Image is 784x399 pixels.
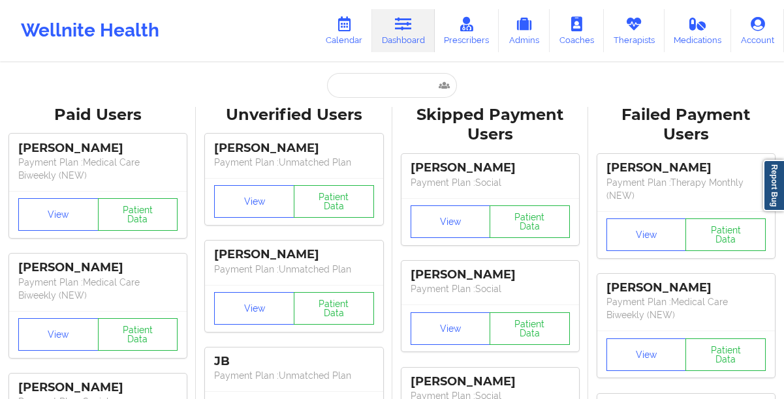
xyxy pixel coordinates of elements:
[9,105,187,125] div: Paid Users
[606,338,687,371] button: View
[214,263,373,276] p: Payment Plan : Unmatched Plan
[214,354,373,369] div: JB
[665,9,732,52] a: Medications
[401,105,579,145] div: Skipped Payment Users
[214,292,294,325] button: View
[411,267,570,282] div: [PERSON_NAME]
[411,176,570,189] p: Payment Plan : Social
[606,295,766,321] p: Payment Plan : Medical Care Biweekly (NEW)
[731,9,784,52] a: Account
[18,141,178,156] div: [PERSON_NAME]
[606,280,766,295] div: [PERSON_NAME]
[18,198,99,231] button: View
[18,318,99,351] button: View
[490,205,570,238] button: Patient Data
[411,205,491,238] button: View
[499,9,550,52] a: Admins
[606,176,766,202] p: Payment Plan : Therapy Monthly (NEW)
[411,160,570,175] div: [PERSON_NAME]
[98,198,178,231] button: Patient Data
[18,156,178,182] p: Payment Plan : Medical Care Biweekly (NEW)
[550,9,604,52] a: Coaches
[214,247,373,262] div: [PERSON_NAME]
[606,218,687,251] button: View
[18,380,178,395] div: [PERSON_NAME]
[214,156,373,169] p: Payment Plan : Unmatched Plan
[214,141,373,156] div: [PERSON_NAME]
[294,292,374,325] button: Patient Data
[597,105,775,145] div: Failed Payment Users
[604,9,665,52] a: Therapists
[18,260,178,275] div: [PERSON_NAME]
[18,276,178,302] p: Payment Plan : Medical Care Biweekly (NEW)
[606,160,766,175] div: [PERSON_NAME]
[205,105,383,125] div: Unverified Users
[411,312,491,345] button: View
[685,218,766,251] button: Patient Data
[214,369,373,382] p: Payment Plan : Unmatched Plan
[435,9,499,52] a: Prescribers
[372,9,435,52] a: Dashboard
[316,9,372,52] a: Calendar
[411,282,570,295] p: Payment Plan : Social
[214,185,294,218] button: View
[294,185,374,218] button: Patient Data
[98,318,178,351] button: Patient Data
[685,338,766,371] button: Patient Data
[411,374,570,389] div: [PERSON_NAME]
[763,160,784,211] a: Report Bug
[490,312,570,345] button: Patient Data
